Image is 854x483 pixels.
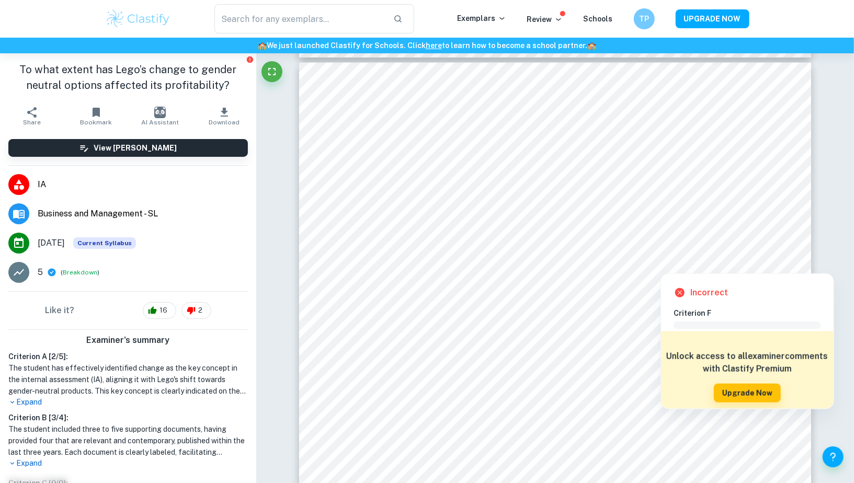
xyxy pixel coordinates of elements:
[2,40,852,51] h6: We just launched Clastify for Schools. Click to learn how to become a school partner.
[527,14,563,25] p: Review
[426,41,442,50] a: here
[246,55,254,63] button: Report issue
[38,266,43,279] p: 5
[674,307,829,319] h6: Criterion F
[192,101,256,131] button: Download
[73,237,136,249] span: Current Syllabus
[23,119,41,126] span: Share
[38,208,248,220] span: Business and Management - SL
[8,412,248,423] h6: Criterion B [ 3 / 4 ]:
[8,62,248,93] h1: To what extent has Lego’s change to gender neutral options affected its profitability?
[634,8,655,29] button: TP
[94,142,177,154] h6: View [PERSON_NAME]
[38,178,248,191] span: IA
[45,304,74,317] h6: Like it?
[105,8,172,29] img: Clastify logo
[8,362,248,397] h1: The student has effectively identified change as the key concept in the internal assessment (IA),...
[261,61,282,82] button: Fullscreen
[154,107,166,118] img: AI Assistant
[8,351,248,362] h6: Criterion A [ 2 / 5 ]:
[258,41,267,50] span: 🏫
[8,458,248,469] p: Expand
[8,139,248,157] button: View [PERSON_NAME]
[8,423,248,458] h1: The student included three to five supporting documents, having provided four that are relevant a...
[676,9,749,28] button: UPGRADE NOW
[38,237,65,249] span: [DATE]
[823,446,844,467] button: Help and Feedback
[690,286,728,299] h6: Incorrect
[143,302,176,319] div: 16
[4,334,252,347] h6: Examiner's summary
[209,119,240,126] span: Download
[638,13,650,25] h6: TP
[458,13,506,24] p: Exemplars
[214,4,385,33] input: Search for any exemplars...
[80,119,112,126] span: Bookmark
[181,302,211,319] div: 2
[8,397,248,408] p: Expand
[63,268,97,277] button: Breakdown
[192,305,208,316] span: 2
[64,101,128,131] button: Bookmark
[154,305,173,316] span: 16
[141,119,179,126] span: AI Assistant
[128,101,192,131] button: AI Assistant
[61,268,99,278] span: ( )
[584,15,613,23] a: Schools
[587,41,596,50] span: 🏫
[666,350,828,375] h6: Unlock access to all examiner comments with Clastify Premium
[73,237,136,249] div: This exemplar is based on the current syllabus. Feel free to refer to it for inspiration/ideas wh...
[714,384,781,402] button: Upgrade Now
